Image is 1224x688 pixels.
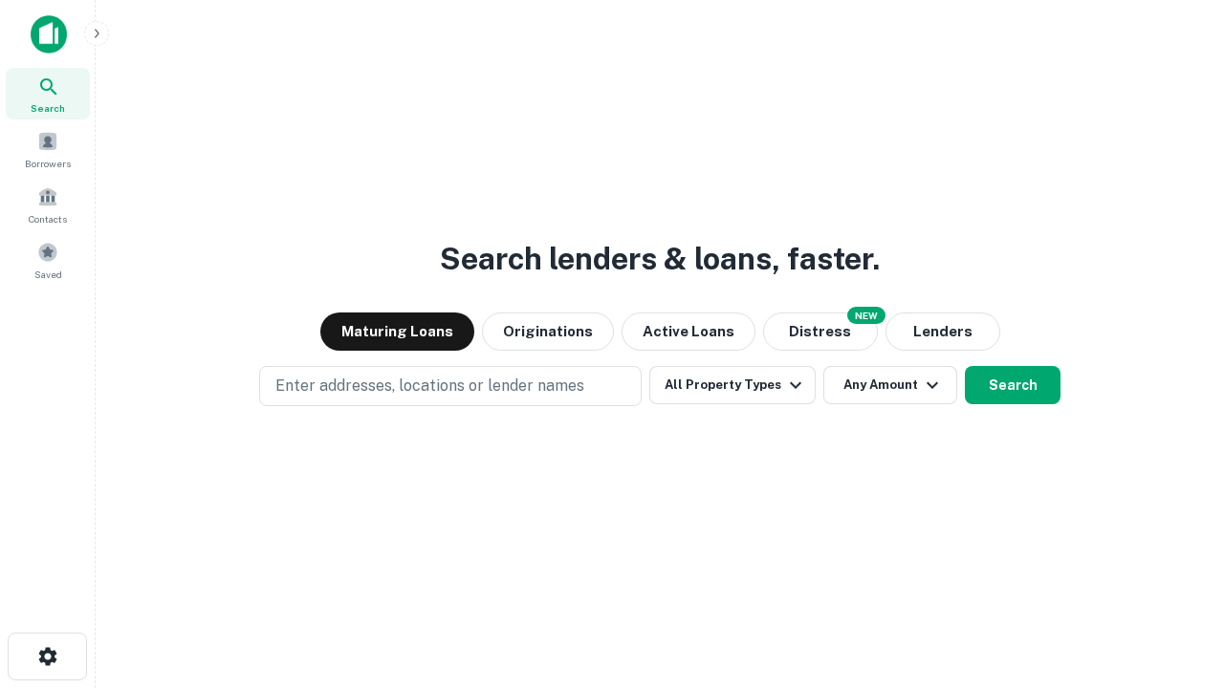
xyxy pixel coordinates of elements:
[31,100,65,116] span: Search
[649,366,816,404] button: All Property Types
[6,123,90,175] a: Borrowers
[482,312,614,351] button: Originations
[29,211,67,226] span: Contacts
[320,312,474,351] button: Maturing Loans
[31,15,67,54] img: capitalize-icon.png
[440,236,880,282] h3: Search lenders & loans, faster.
[6,68,90,119] a: Search
[6,234,90,286] a: Saved
[1128,535,1224,627] iframe: Chat Widget
[25,156,71,171] span: Borrowers
[763,312,878,351] button: Search distressed loans with lien and other non-mortgage details.
[6,179,90,230] a: Contacts
[847,307,885,324] div: NEW
[885,312,1000,351] button: Lenders
[965,366,1060,404] button: Search
[259,366,642,406] button: Enter addresses, locations or lender names
[622,312,755,351] button: Active Loans
[34,267,62,282] span: Saved
[275,375,584,398] p: Enter addresses, locations or lender names
[823,366,957,404] button: Any Amount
